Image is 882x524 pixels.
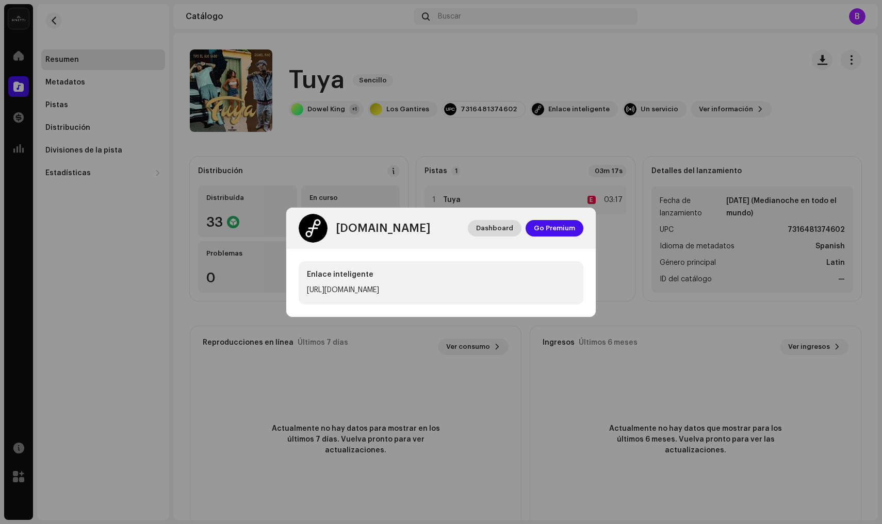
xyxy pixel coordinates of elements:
div: [DOMAIN_NAME] [336,222,430,234]
span: Go Premium [534,218,575,239]
div: [URL][DOMAIN_NAME] [307,284,379,296]
span: Dashboard [476,218,513,239]
button: Go Premium [526,220,583,236]
div: Enlace inteligente [307,269,373,280]
button: Dashboard [468,220,521,236]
